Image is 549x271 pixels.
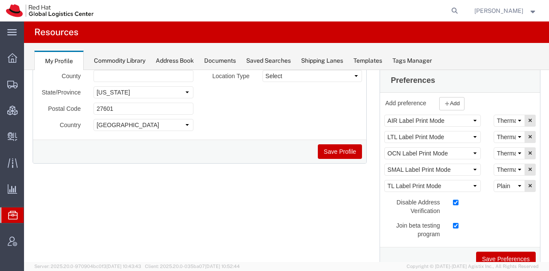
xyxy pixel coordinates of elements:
div: Saved Searches [246,56,291,65]
span: Client: 2025.20.0-035ba07 [145,264,240,269]
div: Commodity Library [94,56,145,65]
span: Kirk Newcross [474,6,523,15]
h4: Resources [34,21,78,43]
div: Preferences [367,2,411,18]
div: My Profile [34,51,84,70]
div: Templates [353,56,382,65]
span: Server: 2025.20.0-970904bc0f3 [34,264,141,269]
div: Documents [204,56,236,65]
img: logo [6,4,94,17]
div: Shipping Lanes [301,56,343,65]
div: Address Book [156,56,194,65]
span: Copyright © [DATE]-[DATE] Agistix Inc., All Rights Reserved [407,263,539,270]
label: Add preference [354,27,409,37]
iframe: FS Legacy Container [24,70,549,262]
button: Save Preferences [452,182,512,196]
div: Tags Manager [392,56,432,65]
label: Disable Address Verification [354,126,422,145]
button: Add [415,27,440,40]
label: Join beta testing program [354,149,422,168]
button: Save Profile [294,74,338,89]
span: [DATE] 10:52:44 [205,264,240,269]
button: [PERSON_NAME] [474,6,537,16]
span: [DATE] 10:43:43 [106,264,141,269]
